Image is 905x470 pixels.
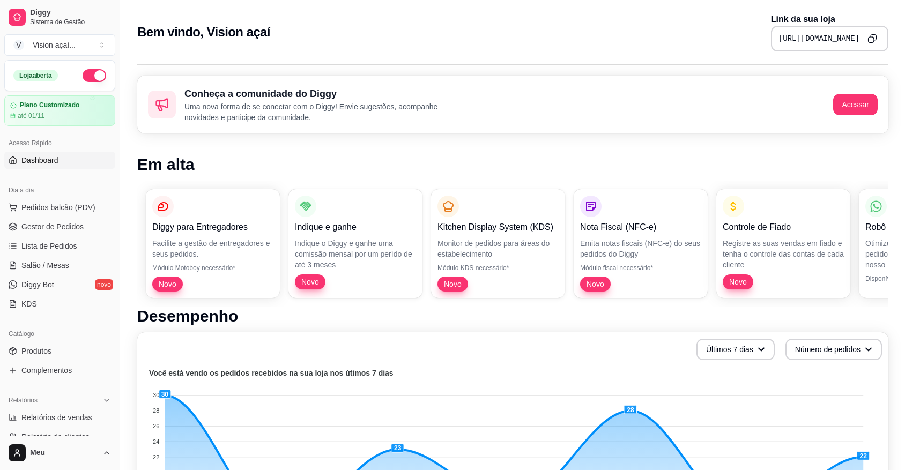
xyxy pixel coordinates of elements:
h1: Em alta [137,155,888,174]
a: Diggy Botnovo [4,276,115,293]
h1: Desempenho [137,307,888,326]
p: Controle de Fiado [723,221,844,234]
div: Acesso Rápido [4,135,115,152]
p: Emita notas fiscais (NFC-e) do seus pedidos do Diggy [580,238,701,259]
div: Loja aberta [13,70,58,81]
span: Novo [154,279,181,289]
span: Sistema de Gestão [30,18,111,26]
button: Alterar Status [83,69,106,82]
span: Novo [725,277,751,287]
button: Acessar [833,94,878,115]
span: Novo [297,277,323,287]
button: Indique e ganheIndique o Diggy e ganhe uma comissão mensal por um perído de até 3 mesesNovo [288,189,422,298]
a: Gestor de Pedidos [4,218,115,235]
span: Pedidos balcão (PDV) [21,202,95,213]
p: Módulo fiscal necessário* [580,264,701,272]
p: Monitor de pedidos para áreas do estabelecimento [437,238,559,259]
a: Dashboard [4,152,115,169]
button: Copy to clipboard [864,30,881,47]
span: Lista de Pedidos [21,241,77,251]
a: Relatório de clientes [4,428,115,445]
p: Registre as suas vendas em fiado e tenha o controle das contas de cada cliente [723,238,844,270]
tspan: 26 [153,423,159,429]
span: Gestor de Pedidos [21,221,84,232]
span: Relatório de clientes [21,431,90,442]
button: Últimos 7 dias [696,339,775,360]
span: Complementos [21,365,72,376]
span: Novo [582,279,609,289]
button: Nota Fiscal (NFC-e)Emita notas fiscais (NFC-e) do seus pedidos do DiggyMódulo fiscal necessário*Novo [574,189,708,298]
button: Meu [4,440,115,466]
text: Você está vendo os pedidos recebidos na sua loja nos útimos 7 dias [149,369,394,377]
p: Módulo Motoboy necessário* [152,264,273,272]
tspan: 22 [153,454,159,460]
a: Produtos [4,342,115,360]
span: Diggy Bot [21,279,54,290]
a: Salão / Mesas [4,257,115,274]
a: DiggySistema de Gestão [4,4,115,30]
button: Pedidos balcão (PDV) [4,199,115,216]
p: Nota Fiscal (NFC-e) [580,221,701,234]
span: V [13,40,24,50]
p: Diggy para Entregadores [152,221,273,234]
p: Link da sua loja [771,13,888,26]
div: Dia a dia [4,182,115,199]
tspan: 28 [153,407,159,414]
a: Plano Customizadoaté 01/11 [4,95,115,126]
a: Complementos [4,362,115,379]
span: Meu [30,448,98,458]
button: Número de pedidos [785,339,882,360]
p: Indique e ganhe [295,221,416,234]
span: Relatórios de vendas [21,412,92,423]
a: Relatórios de vendas [4,409,115,426]
span: KDS [21,299,37,309]
tspan: 24 [153,438,159,445]
span: Produtos [21,346,51,356]
p: Kitchen Display System (KDS) [437,221,559,234]
button: Controle de FiadoRegistre as suas vendas em fiado e tenha o controle das contas de cada clienteNovo [716,189,850,298]
a: Lista de Pedidos [4,237,115,255]
p: Facilite a gestão de entregadores e seus pedidos. [152,238,273,259]
article: Plano Customizado [20,101,79,109]
p: Indique o Diggy e ganhe uma comissão mensal por um perído de até 3 meses [295,238,416,270]
button: Diggy para EntregadoresFacilite a gestão de entregadores e seus pedidos.Módulo Motoboy necessário... [146,189,280,298]
p: Módulo KDS necessário* [437,264,559,272]
span: Novo [440,279,466,289]
span: Diggy [30,8,111,18]
a: KDS [4,295,115,312]
div: Vision açaí ... [33,40,76,50]
span: Relatórios [9,396,38,405]
h2: Conheça a comunidade do Diggy [184,86,459,101]
span: Dashboard [21,155,58,166]
button: Select a team [4,34,115,56]
button: Kitchen Display System (KDS)Monitor de pedidos para áreas do estabelecimentoMódulo KDS necessário... [431,189,565,298]
div: Catálogo [4,325,115,342]
tspan: 30 [153,392,159,398]
article: até 01/11 [18,111,44,120]
h2: Bem vindo, Vision açaí [137,24,270,41]
pre: [URL][DOMAIN_NAME] [778,33,859,44]
p: Uma nova forma de se conectar com o Diggy! Envie sugestões, acompanhe novidades e participe da co... [184,101,459,123]
span: Salão / Mesas [21,260,69,271]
